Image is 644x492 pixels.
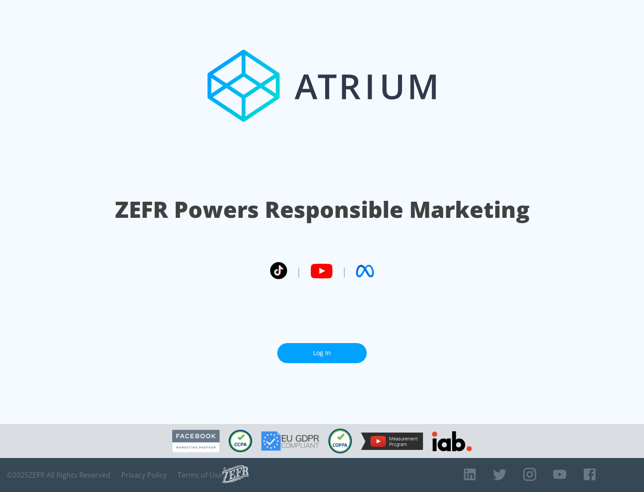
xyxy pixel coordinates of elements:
span: | [296,264,301,278]
h1: ZEFR Powers Responsible Marketing [115,194,530,225]
span: © 2025 ZEFR All Rights Reserved [7,471,110,479]
img: COPPA Compliant [328,428,352,454]
a: Privacy Policy [121,471,167,479]
img: CCPA Compliant [229,430,252,452]
img: GDPR Compliant [261,431,319,451]
img: IAB [432,431,472,451]
img: YouTube Measurement Program [361,433,423,450]
span: | [342,264,347,278]
img: Facebook Marketing Partner [172,430,220,453]
a: Terms of Use [178,471,222,479]
a: Log In [277,343,367,363]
